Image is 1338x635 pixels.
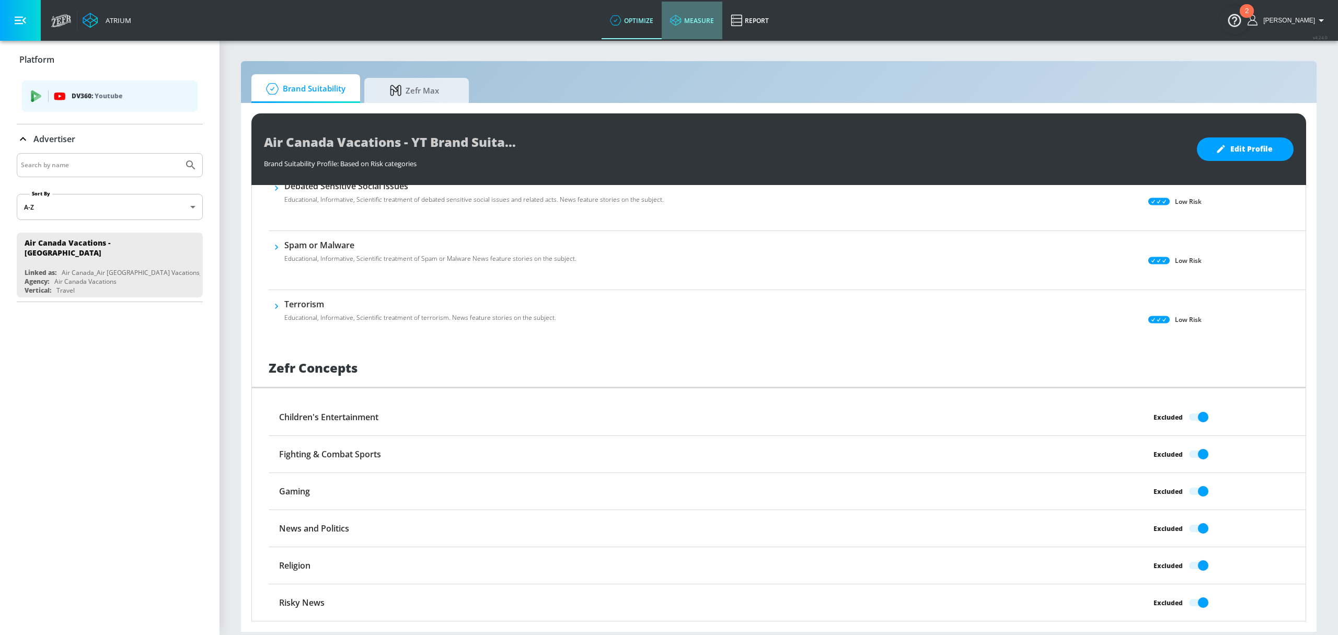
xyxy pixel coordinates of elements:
[54,277,117,286] div: Air Canada Vacations
[17,233,203,297] div: Air Canada Vacations - [GEOGRAPHIC_DATA]Linked as:Air Canada_Air [GEOGRAPHIC_DATA] Vacations_US_Y...
[602,2,662,39] a: optimize
[21,158,179,172] input: Search by name
[1248,14,1328,27] button: [PERSON_NAME]
[22,76,198,119] ul: list of platforms
[62,268,261,277] div: Air Canada_Air [GEOGRAPHIC_DATA] Vacations_US_YouTube_DV360
[22,80,198,112] div: DV360: Youtube
[279,448,381,460] h6: Fighting & Combat Sports
[1175,255,1202,266] p: Low Risk
[95,90,122,101] p: Youtube
[1175,314,1202,325] p: Low Risk
[1197,137,1294,161] button: Edit Profile
[284,180,664,192] h6: Debated Sensitive Social Issues
[284,239,576,251] h6: Spam or Malware
[25,268,56,277] div: Linked as:
[1259,17,1315,24] span: login as: MDeBreyne@vacv.com
[56,286,75,295] div: Travel
[284,195,664,204] p: Educational, Informative, Scientific treatment of debated sensitive social issues and related act...
[33,133,75,145] p: Advertiser
[17,124,203,154] div: Advertiser
[17,194,203,220] div: A-Z
[284,254,576,263] p: Educational, Informative, Scientific treatment of Spam or Malware News feature stories on the sub...
[269,359,357,376] h1: Zefr Concepts
[284,298,556,329] div: TerrorismEducational, Informative, Scientific treatment of terrorism. News feature stories on the...
[722,2,777,39] a: Report
[30,190,52,197] label: Sort By
[284,298,556,310] h6: Terrorism
[83,13,131,28] a: Atrium
[17,45,203,74] div: Platform
[284,180,664,211] div: Debated Sensitive Social IssuesEducational, Informative, Scientific treatment of debated sensitiv...
[1220,5,1249,34] button: Open Resource Center, 2 new notifications
[662,2,722,39] a: measure
[279,560,310,571] h6: Religion
[279,523,349,534] h6: News and Politics
[284,313,556,322] p: Educational, Informative, Scientific treatment of terrorism. News feature stories on the subject.
[1175,196,1202,207] p: Low Risk
[279,597,325,608] h6: Risky News
[25,277,49,286] div: Agency:
[1245,11,1249,25] div: 2
[25,286,51,295] div: Vertical:
[284,239,576,270] div: Spam or MalwareEducational, Informative, Scientific treatment of Spam or Malware News feature sto...
[1218,143,1273,156] span: Edit Profile
[279,486,310,497] h6: Gaming
[17,153,203,302] div: Advertiser
[264,154,1186,168] div: Brand Suitability Profile: Based on Risk categories
[375,78,454,103] span: Zefr Max
[101,16,131,25] div: Atrium
[17,228,203,302] nav: list of Advertiser
[17,74,203,124] div: Platform
[1313,34,1328,40] span: v 4.24.0
[279,411,378,423] h6: Children's Entertainment
[19,54,54,65] p: Platform
[262,76,345,101] span: Brand Suitability
[25,238,186,258] div: Air Canada Vacations - [GEOGRAPHIC_DATA]
[72,90,189,102] p: DV360:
